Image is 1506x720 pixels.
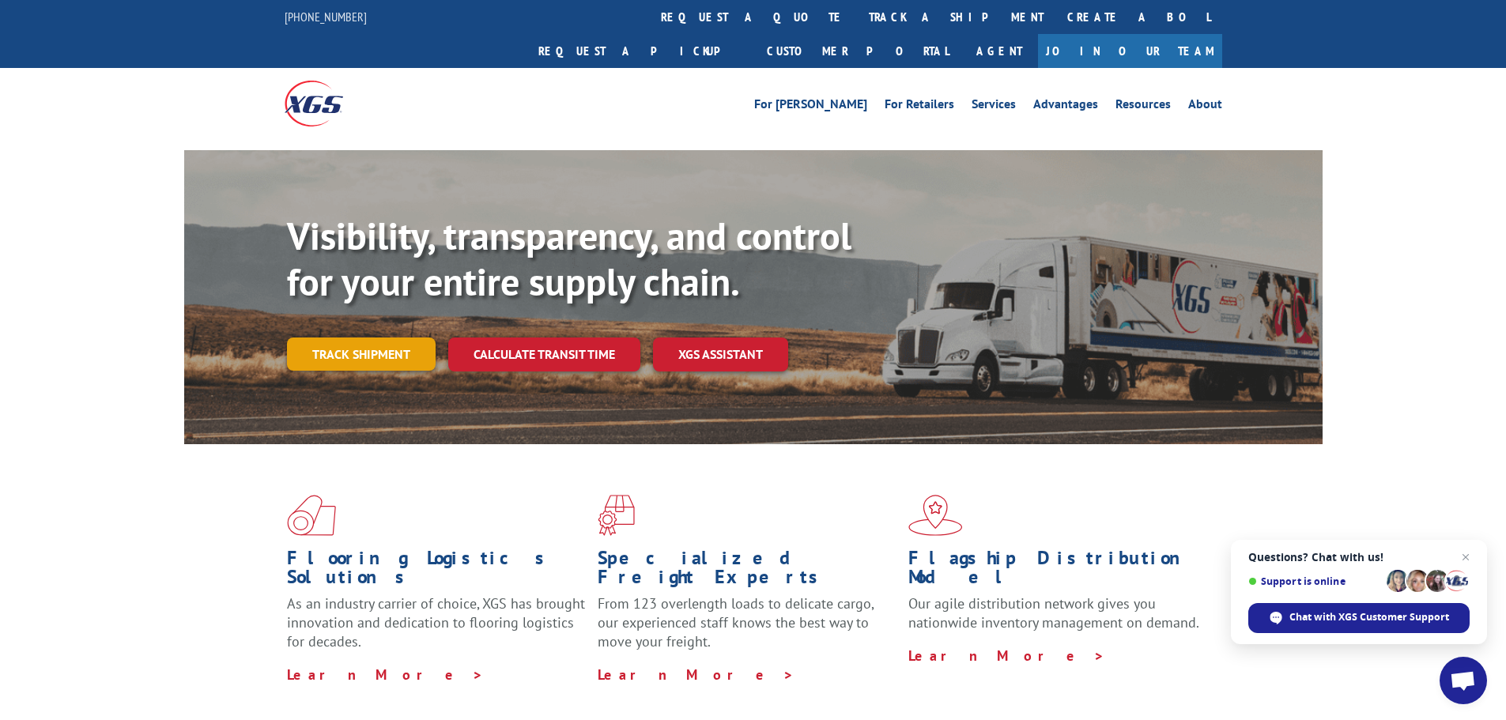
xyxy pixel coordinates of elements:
a: Resources [1115,98,1171,115]
img: xgs-icon-focused-on-flooring-red [598,495,635,536]
a: Services [972,98,1016,115]
a: Advantages [1033,98,1098,115]
a: Track shipment [287,337,436,371]
a: Learn More > [908,646,1105,665]
span: Chat with XGS Customer Support [1289,610,1449,624]
span: Chat with XGS Customer Support [1248,603,1470,633]
a: Request a pickup [527,34,755,68]
a: XGS ASSISTANT [653,337,788,371]
span: Questions? Chat with us! [1248,551,1470,564]
a: Join Our Team [1038,34,1222,68]
h1: Flooring Logistics Solutions [287,548,586,594]
span: Our agile distribution network gives you nationwide inventory management on demand. [908,594,1199,631]
a: For [PERSON_NAME] [754,98,867,115]
a: Open chat [1440,657,1487,704]
a: About [1188,98,1222,115]
a: Customer Portal [755,34,961,68]
a: Learn More > [287,665,484,684]
b: Visibility, transparency, and control for your entire supply chain. [287,211,851,306]
h1: Flagship Distribution Model [908,548,1207,594]
span: As an industry carrier of choice, XGS has brought innovation and dedication to flooring logistics... [287,594,585,650]
a: For Retailers [885,98,954,115]
span: Support is online [1248,575,1381,587]
a: [PHONE_NUMBER] [285,9,367,25]
img: xgs-icon-flagship-distribution-model-red [908,495,963,536]
h1: Specialized Freight Experts [598,548,896,594]
a: Calculate transit time [448,337,640,371]
a: Learn More > [598,665,795,684]
a: Agent [961,34,1038,68]
p: From 123 overlength loads to delicate cargo, our experienced staff knows the best way to move you... [598,594,896,665]
img: xgs-icon-total-supply-chain-intelligence-red [287,495,336,536]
